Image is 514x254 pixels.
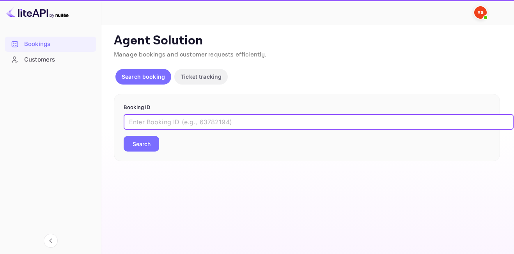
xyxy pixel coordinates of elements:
p: Ticket tracking [181,72,222,81]
input: Enter Booking ID (e.g., 63782194) [124,114,514,130]
p: Search booking [122,72,165,81]
div: Customers [24,55,92,64]
button: Search [124,136,159,152]
a: Customers [5,52,96,67]
p: Booking ID [124,104,490,111]
div: Bookings [5,37,96,52]
div: Bookings [24,40,92,49]
a: Bookings [5,37,96,51]
img: Yandex Support [474,6,487,19]
span: Manage bookings and customer requests efficiently. [114,51,267,59]
p: Agent Solution [114,33,500,49]
img: LiteAPI logo [6,6,69,19]
button: Collapse navigation [44,234,58,248]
